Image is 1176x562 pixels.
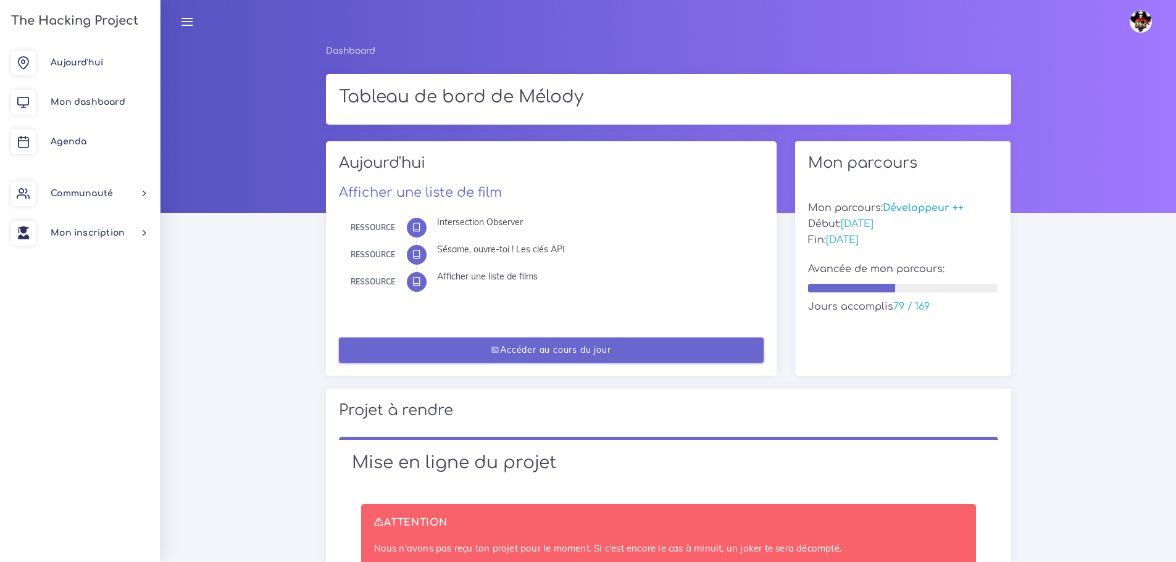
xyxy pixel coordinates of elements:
[339,154,764,181] h2: Aujourd'hui
[808,218,998,230] h5: Début:
[826,234,859,246] span: [DATE]
[326,46,375,56] a: Dashboard
[437,245,754,254] div: Sésame, ouvre-toi ! Les clés API
[437,272,754,281] div: Afficher une liste de films
[351,221,395,234] div: Ressource
[808,263,998,275] h5: Avancée de mon parcours:
[7,14,138,28] h3: The Hacking Project
[1130,10,1152,33] img: avatar
[808,154,998,172] h2: Mon parcours
[51,58,103,67] span: Aujourd'hui
[883,202,964,213] span: Développeur ++
[374,541,963,556] p: Nous n'avons pas reçu ton projet pour le moment. Si c'est encore le cas à minuit, un joker te ser...
[893,301,930,312] span: 79 / 169
[339,337,764,363] a: Accéder au cours du jour
[437,218,754,226] div: Intersection Observer
[808,234,998,246] h5: Fin:
[841,218,874,229] span: [DATE]
[339,402,998,419] h2: Projet à rendre
[808,301,998,313] h5: Jours accomplis
[51,97,125,107] span: Mon dashboard
[351,248,395,262] div: Ressource
[51,189,113,198] span: Communauté
[51,137,86,146] span: Agenda
[339,185,502,200] a: Afficher une liste de film
[351,275,395,289] div: Ressource
[339,87,998,108] h1: Tableau de bord de Mélody
[374,517,963,529] h4: ATTENTION
[808,202,998,214] h5: Mon parcours:
[352,453,985,474] h1: Mise en ligne du projet
[51,228,125,238] span: Mon inscription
